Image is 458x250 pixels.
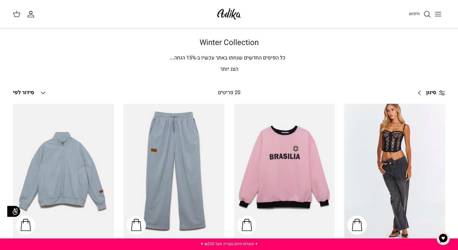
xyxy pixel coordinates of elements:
div: 20 פריטים [177,89,281,97]
a: החשבון שלי [27,10,37,18]
img: Adika IL [215,6,243,22]
span: סינון [426,89,436,97]
h1: Winter Collection [13,38,445,48]
p: הצג יותר [13,65,445,74]
button: סידור לפי [13,86,47,100]
a: ג׳ינס All Or Nothing קריס-קרוס | BOYFRIEND [344,104,445,238]
a: חיפוש [409,10,431,18]
span: חיפוש [409,11,420,17]
a: מכנסי טרנינג City strolls [123,104,224,238]
button: Toggle menu [431,7,445,21]
img: accessibility_icon02.svg [5,203,22,220]
a: ✦ משלוח חינם בקנייה מעל ₪220 ✦ [200,241,258,247]
span: סידור לפי [13,89,34,96]
span: כל הפיסים החדשים שנחתו באתר עכשיו ב- [196,54,285,62]
a: סווטשירט City Strolls אוברסייז [13,104,114,238]
a: סינון [413,85,445,101]
button: צ'אט [434,229,453,248]
a: סווטשירט Brazilian Kid [234,104,335,238]
span: 15 [186,54,192,62]
span: % הנחה. [169,54,196,62]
